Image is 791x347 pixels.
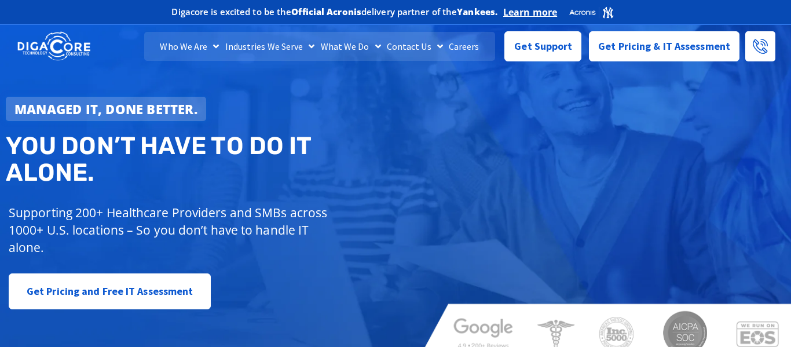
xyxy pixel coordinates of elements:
h2: You don’t have to do IT alone. [6,133,404,186]
a: Industries We Serve [222,32,318,61]
a: Get Pricing and Free IT Assessment [9,273,211,309]
strong: Managed IT, done better. [14,100,197,118]
a: Managed IT, done better. [6,97,206,121]
b: Official Acronis [291,6,361,17]
b: Yankees. [457,6,497,17]
a: Learn more [503,6,557,18]
span: Get Pricing and Free IT Assessment [27,280,193,303]
h2: Digacore is excited to be the delivery partner of the [171,8,497,16]
a: Who We Are [157,32,222,61]
p: Supporting 200+ Healthcare Providers and SMBs across 1000+ U.S. locations – So you don’t have to ... [9,204,332,256]
a: What We Do [318,32,384,61]
a: Get Pricing & IT Assessment [589,31,739,61]
a: Careers [446,32,482,61]
span: Get Pricing & IT Assessment [598,35,730,58]
a: Contact Us [384,32,446,61]
img: DigaCore Technology Consulting [17,31,90,62]
img: Acronis [569,6,614,19]
span: Get Support [514,35,572,58]
a: Get Support [504,31,581,61]
nav: Menu [144,32,496,61]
